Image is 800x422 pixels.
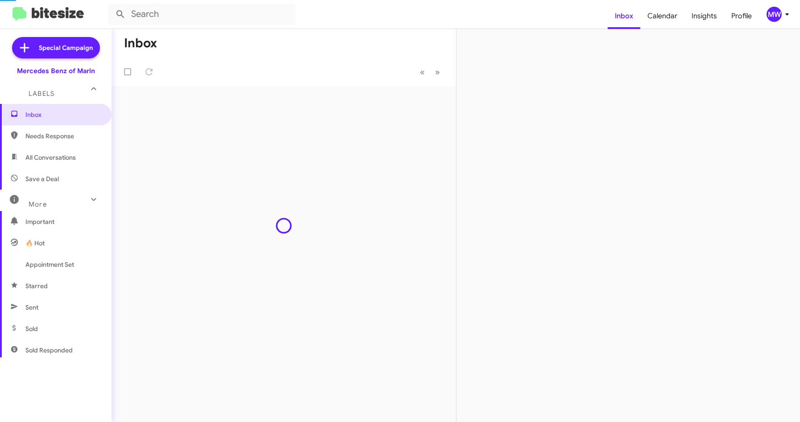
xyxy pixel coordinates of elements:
[29,200,47,208] span: More
[415,63,445,81] nav: Page navigation example
[767,7,782,22] div: MW
[684,3,724,29] a: Insights
[12,37,100,58] a: Special Campaign
[25,281,48,290] span: Starred
[724,3,759,29] a: Profile
[124,36,157,50] h1: Inbox
[25,132,101,141] span: Needs Response
[17,66,95,75] div: Mercedes Benz of Marin
[420,66,425,78] span: «
[759,7,790,22] button: MW
[108,4,295,25] input: Search
[415,63,430,81] button: Previous
[25,303,38,312] span: Sent
[25,324,38,333] span: Sold
[25,260,74,269] span: Appointment Set
[25,239,45,248] span: 🔥 Hot
[25,217,101,226] span: Important
[25,153,76,162] span: All Conversations
[25,174,59,183] span: Save a Deal
[25,110,101,119] span: Inbox
[608,3,640,29] a: Inbox
[430,63,445,81] button: Next
[25,346,73,355] span: Sold Responded
[29,90,54,98] span: Labels
[640,3,684,29] a: Calendar
[435,66,440,78] span: »
[39,43,93,52] span: Special Campaign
